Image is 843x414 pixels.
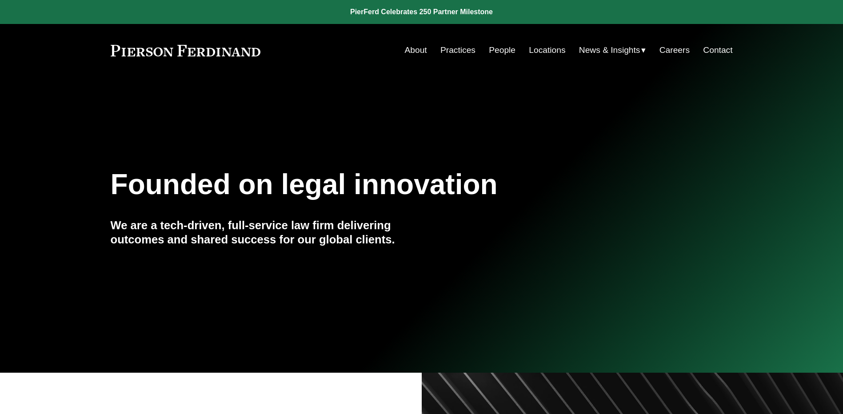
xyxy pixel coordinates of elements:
a: Practices [440,42,475,59]
a: Contact [703,42,732,59]
h1: Founded on legal innovation [111,168,629,201]
a: Careers [659,42,690,59]
span: News & Insights [579,43,640,58]
h4: We are a tech-driven, full-service law firm delivering outcomes and shared success for our global... [111,218,422,247]
a: Locations [529,42,565,59]
a: People [489,42,515,59]
a: About [405,42,427,59]
a: folder dropdown [579,42,646,59]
